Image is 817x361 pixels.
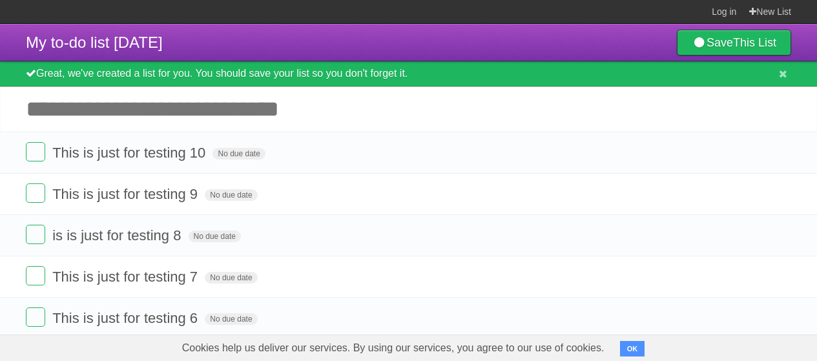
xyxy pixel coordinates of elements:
[52,186,201,202] span: This is just for testing 9
[26,307,45,327] label: Done
[205,313,257,325] span: No due date
[205,189,257,201] span: No due date
[212,148,265,160] span: No due date
[52,310,201,326] span: This is just for testing 6
[620,341,645,356] button: OK
[26,183,45,203] label: Done
[205,272,257,284] span: No due date
[677,30,791,56] a: SaveThis List
[52,227,184,243] span: is is just for testing 8
[26,34,163,51] span: My to-do list [DATE]
[189,231,241,242] span: No due date
[52,269,201,285] span: This is just for testing 7
[52,145,209,161] span: This is just for testing 10
[26,266,45,285] label: Done
[26,225,45,244] label: Done
[26,142,45,161] label: Done
[733,36,776,49] b: This List
[169,335,617,361] span: Cookies help us deliver our services. By using our services, you agree to our use of cookies.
